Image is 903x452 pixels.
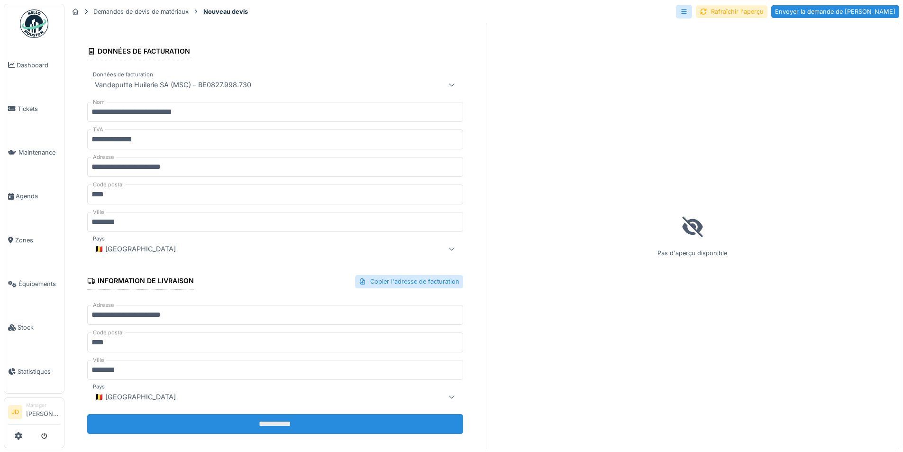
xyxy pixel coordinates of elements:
[15,236,60,245] span: Zones
[8,405,22,419] li: JD
[91,126,105,134] label: TVA
[91,243,180,255] div: 🇧🇪 [GEOGRAPHIC_DATA]
[91,71,155,79] label: Données de facturation
[8,402,60,424] a: JD Manager[PERSON_NAME]
[4,175,64,218] a: Agenda
[91,208,106,216] label: Ville
[4,218,64,262] a: Zones
[91,383,107,391] label: Pays
[26,402,60,422] li: [PERSON_NAME]
[16,192,60,201] span: Agenda
[4,306,64,350] a: Stock
[200,7,252,16] strong: Nouveau devis
[18,367,60,376] span: Statistiques
[355,275,463,288] div: Copier l'adresse de facturation
[91,181,126,189] label: Code postal
[696,5,767,18] div: Rafraîchir l'aperçu
[18,323,60,332] span: Stock
[91,391,180,403] div: 🇧🇪 [GEOGRAPHIC_DATA]
[4,350,64,393] a: Statistiques
[4,131,64,175] a: Maintenance
[20,9,48,38] img: Badge_color-CXgf-gQk.svg
[91,235,107,243] label: Pays
[91,79,255,91] div: Vandeputte Huilerie SA (MSC) - BE0827.998.730
[17,61,60,70] span: Dashboard
[18,104,60,113] span: Tickets
[91,301,116,309] label: Adresse
[486,22,900,449] div: Pas d'aperçu disponible
[91,153,116,161] label: Adresse
[18,148,60,157] span: Maintenance
[91,329,126,337] label: Code postal
[18,279,60,288] span: Équipements
[87,44,190,60] div: Données de facturation
[26,402,60,409] div: Manager
[4,43,64,87] a: Dashboard
[4,87,64,130] a: Tickets
[4,262,64,305] a: Équipements
[91,98,107,106] label: Nom
[87,274,194,290] div: Information de livraison
[771,5,899,18] div: Envoyer la demande de [PERSON_NAME]
[93,7,189,16] div: Demandes de devis de matériaux
[91,356,106,364] label: Ville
